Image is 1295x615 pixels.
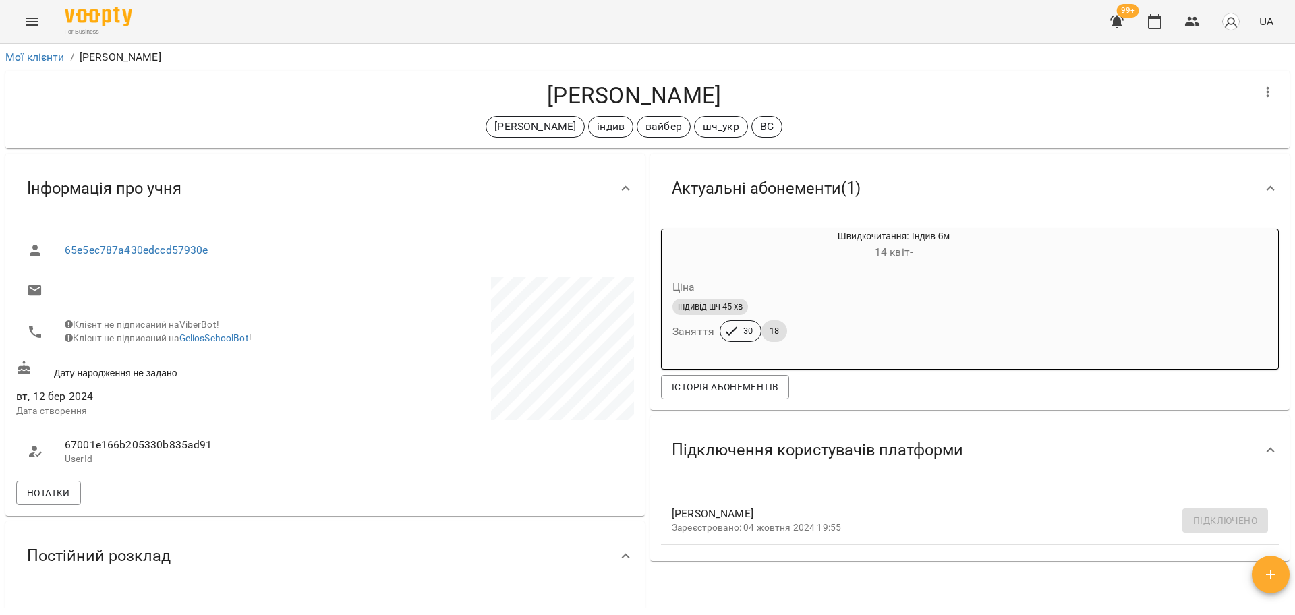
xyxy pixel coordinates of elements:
[65,332,252,343] span: Клієнт не підписаний на !
[751,116,782,138] div: ВС
[760,119,774,135] p: ВС
[703,119,739,135] p: шч_укр
[27,178,181,199] span: Інформація про учня
[1117,4,1139,18] span: 99+
[1221,12,1240,31] img: avatar_s.png
[672,506,1246,522] span: [PERSON_NAME]
[875,245,913,258] span: 14 квіт -
[5,51,65,63] a: Мої клієнти
[661,375,789,399] button: Історія абонементів
[65,28,132,36] span: For Business
[16,5,49,38] button: Menu
[486,116,585,138] div: [PERSON_NAME]
[597,119,625,135] p: індив
[761,325,787,337] span: 18
[27,485,70,501] span: Нотатки
[645,119,682,135] p: вайбер
[672,301,748,313] span: індивід шч 45 хв
[13,357,325,382] div: Дату народження не задано
[16,481,81,505] button: Нотатки
[662,229,726,262] div: Швидкочитання: Індив 6м
[726,229,1061,262] div: Швидкочитання: Індив 6м
[80,49,161,65] p: [PERSON_NAME]
[672,178,861,199] span: Актуальні абонементи ( 1 )
[672,379,778,395] span: Історія абонементів
[65,437,312,453] span: 67001e166b205330b835ad91
[65,452,312,466] p: UserId
[650,154,1290,223] div: Актуальні абонементи(1)
[65,243,208,256] a: 65e5ec787a430edccd57930e
[650,415,1290,485] div: Підключення користувачів платформи
[1254,9,1279,34] button: UA
[637,116,691,138] div: вайбер
[27,546,171,566] span: Постійний розклад
[16,405,322,418] p: Дата створення
[588,116,633,138] div: індив
[16,82,1252,109] h4: [PERSON_NAME]
[5,154,645,223] div: Інформація про учня
[16,388,322,405] span: вт, 12 бер 2024
[662,229,1061,358] button: Швидкочитання: Індив 6м14 квіт- Цінаіндивід шч 45 хвЗаняття3018
[65,319,219,330] span: Клієнт не підписаний на ViberBot!
[5,49,1290,65] nav: breadcrumb
[672,278,695,297] h6: Ціна
[5,521,645,591] div: Постійний розклад
[672,521,1246,535] p: Зареєстровано: 04 жовтня 2024 19:55
[65,7,132,26] img: Voopty Logo
[735,325,761,337] span: 30
[70,49,74,65] li: /
[672,440,963,461] span: Підключення користувачів платформи
[1259,14,1273,28] span: UA
[494,119,576,135] p: [PERSON_NAME]
[694,116,748,138] div: шч_укр
[179,332,249,343] a: GeliosSchoolBot
[672,322,714,341] h6: Заняття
